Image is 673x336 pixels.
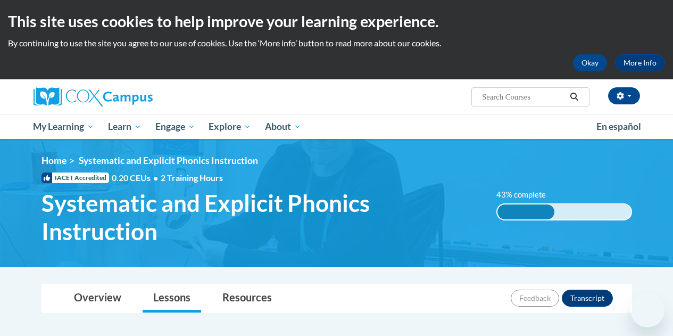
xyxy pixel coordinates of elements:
[212,284,283,313] a: Resources
[26,114,648,139] div: Main menu
[148,114,202,139] a: Engage
[112,172,161,184] span: 0.20 CEUs
[27,114,102,139] a: My Learning
[41,189,480,245] span: Systematic and Explicit Phonics Instruction
[79,155,258,166] span: Systematic and Explicit Phonics Instruction
[101,114,148,139] a: Learn
[63,284,132,313] a: Overview
[155,120,195,133] span: Engage
[8,11,665,32] h2: This site uses cookies to help improve your learning experience.
[573,54,607,71] button: Okay
[562,290,613,307] button: Transcript
[497,204,555,219] div: 43% complete
[33,120,94,133] span: My Learning
[161,173,223,183] span: 2 Training Hours
[153,173,158,183] span: •
[589,116,648,138] a: En español
[615,54,665,71] a: More Info
[496,189,558,201] label: 43% complete
[34,87,225,106] a: Cox Campus
[608,87,640,104] button: Account Settings
[596,121,641,132] span: En español
[34,87,153,106] img: Cox Campus
[258,114,308,139] a: About
[481,91,566,103] input: Search Courses
[265,120,301,133] span: About
[202,114,258,139] a: Explore
[630,293,664,327] iframe: Button to launch messaging window
[209,120,251,133] span: Explore
[41,173,109,183] span: IACET Accredited
[41,155,67,166] a: Home
[108,120,142,133] span: Learn
[143,284,201,313] a: Lessons
[511,290,559,307] button: Feedback
[566,91,582,103] button: Search
[8,37,665,49] p: By continuing to use the site you agree to our use of cookies. Use the ‘More info’ button to read...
